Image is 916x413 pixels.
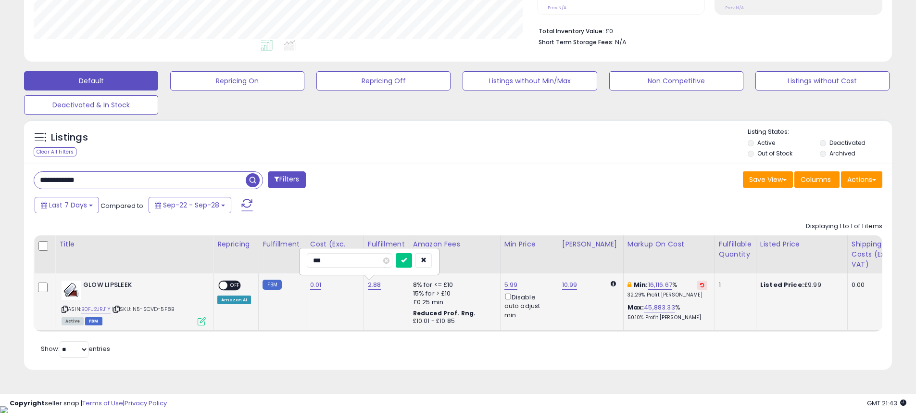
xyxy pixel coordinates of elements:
div: seller snap | | [10,399,167,408]
button: Repricing On [170,71,304,90]
button: Deactivated & In Stock [24,95,158,115]
div: £10.01 - £10.85 [413,317,493,325]
small: Prev: N/A [548,5,566,11]
button: Sep-22 - Sep-28 [149,197,231,213]
p: 32.29% Profit [PERSON_NAME] [627,292,707,298]
div: Markup on Cost [627,239,711,249]
div: 0.00 [852,281,898,289]
div: £9.99 [760,281,840,289]
span: N/A [615,38,627,47]
a: B0FJ2JRJ1Y [81,305,111,313]
b: Short Term Storage Fees: [539,38,614,46]
div: Listed Price [760,239,843,249]
button: Default [24,71,158,90]
button: Columns [794,171,840,188]
button: Save View [743,171,793,188]
div: 1 [719,281,749,289]
div: 8% for <= £10 [413,281,493,289]
span: FBM [85,317,102,325]
h5: Listings [51,131,88,144]
a: Privacy Policy [125,399,167,408]
div: Disable auto adjust min [504,292,551,320]
div: Min Price [504,239,554,249]
span: All listings currently available for purchase on Amazon [62,317,84,325]
b: Max: [627,303,644,312]
span: Compared to: [100,201,145,210]
span: 2025-10-6 21:43 GMT [867,399,906,408]
div: Repricing [217,239,254,249]
button: Filters [268,171,305,188]
b: GLOW LIPSLEEK [83,281,200,292]
a: 2.88 [368,280,381,290]
button: Last 7 Days [35,197,99,213]
b: Listed Price: [760,280,804,289]
div: Clear All Filters [34,147,76,156]
b: Reduced Prof. Rng. [413,309,476,317]
div: Title [59,239,209,249]
a: Terms of Use [82,399,123,408]
div: ASIN: [62,281,206,324]
div: % [627,303,707,321]
button: Actions [841,171,882,188]
a: 10.99 [562,280,577,290]
label: Active [757,139,775,147]
span: Sep-22 - Sep-28 [163,200,219,210]
span: Columns [801,175,831,184]
button: Listings without Min/Max [463,71,597,90]
a: 0.01 [310,280,322,290]
label: Deactivated [829,139,866,147]
a: 16,116.67 [648,280,672,290]
div: [PERSON_NAME] [562,239,619,249]
small: FBM [263,280,281,290]
div: Amazon AI [217,296,251,304]
label: Archived [829,149,855,157]
div: Fulfillment Cost [368,239,405,259]
b: Total Inventory Value: [539,27,604,35]
button: Listings without Cost [755,71,890,90]
span: OFF [227,282,243,290]
div: Amazon Fees [413,239,496,249]
a: 45,883.33 [644,303,675,312]
div: Cost (Exc. VAT) [310,239,360,259]
th: The percentage added to the cost of goods (COGS) that forms the calculator for Min & Max prices. [623,235,715,273]
button: Non Competitive [609,71,743,90]
label: Out of Stock [757,149,792,157]
b: Min: [634,280,648,289]
button: Repricing Off [316,71,451,90]
div: 15% for > £10 [413,289,493,298]
p: Listing States: [748,128,892,137]
div: £0.25 min [413,298,493,307]
a: 5.99 [504,280,518,290]
span: | SKU: N5-SCVD-5F8B [112,305,174,313]
div: % [627,281,707,298]
strong: Copyright [10,399,45,408]
img: 41hFoLC38UL._SL40_.jpg [62,281,81,300]
p: 50.10% Profit [PERSON_NAME] [627,314,707,321]
li: £0 [539,25,875,36]
div: Shipping Costs (Exc. VAT) [852,239,901,270]
div: Fulfillment [263,239,301,249]
small: Prev: N/A [725,5,744,11]
span: Show: entries [41,344,110,353]
div: Displaying 1 to 1 of 1 items [806,222,882,231]
div: Fulfillable Quantity [719,239,752,259]
span: Last 7 Days [49,200,87,210]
